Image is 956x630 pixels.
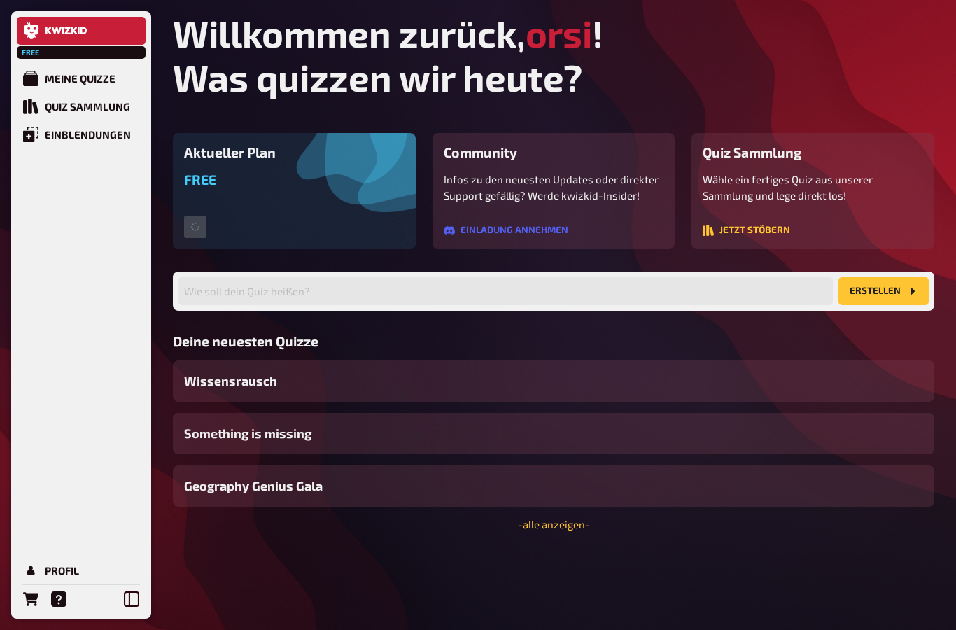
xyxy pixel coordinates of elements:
button: Erstellen [838,277,929,305]
a: Bestellungen [17,585,45,613]
span: orsi [526,11,592,55]
button: Einladung annehmen [444,225,568,236]
a: Jetzt stöbern [703,225,790,238]
input: Wie soll dein Quiz heißen? [178,277,833,305]
div: Quiz Sammlung [45,100,130,113]
a: Einladung annehmen [444,225,568,238]
p: Wähle ein fertiges Quiz aus unserer Sammlung und lege direkt los! [703,171,923,203]
a: Hilfe [45,585,73,613]
span: Free [18,48,43,57]
div: Profil [45,564,79,577]
a: Profil [17,556,146,584]
a: Wissensrausch [173,360,934,402]
a: Meine Quizze [17,64,146,92]
h1: Willkommen zurück, ! Was quizzen wir heute? [173,11,934,99]
a: -alle anzeigen- [518,518,590,531]
a: Geography Genius Gala [173,465,934,507]
p: Infos zu den neuesten Updates oder direkter Support gefällig? Werde kwizkid-Insider! [444,171,664,203]
button: Jetzt stöbern [703,225,790,236]
a: Something is missing [173,413,934,454]
div: Einblendungen [45,128,131,141]
span: Free [184,171,216,188]
h3: Quiz Sammlung [703,144,923,160]
span: Wissensrausch [184,372,277,391]
a: Quiz Sammlung [17,92,146,120]
div: Meine Quizze [45,72,115,85]
span: Geography Genius Gala [184,477,323,496]
a: Einblendungen [17,120,146,148]
h3: Community [444,144,664,160]
h3: Deine neuesten Quizze [173,333,934,349]
span: Something is missing [184,424,311,443]
h3: Aktueller Plan [184,144,405,160]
